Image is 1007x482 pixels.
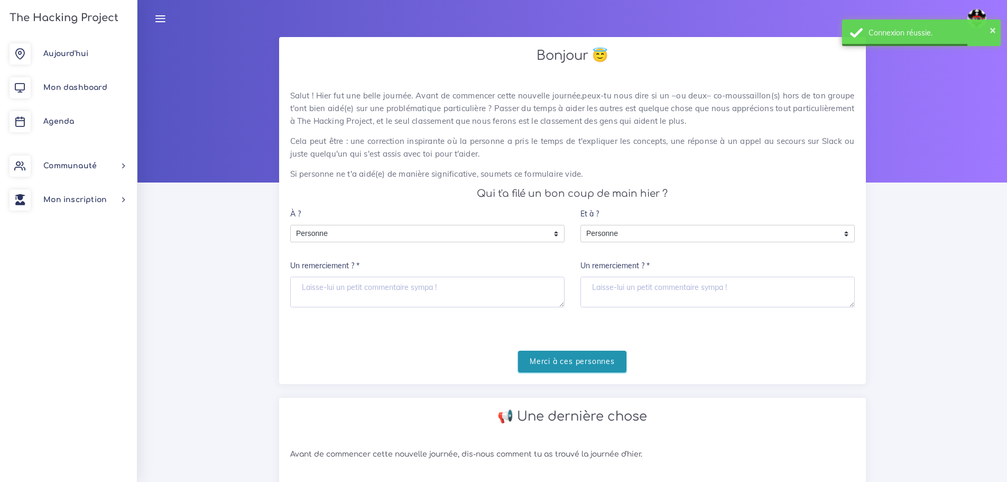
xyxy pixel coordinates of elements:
[967,9,986,28] img: avatar
[290,203,301,225] label: À ?
[518,351,626,372] input: Merci à ces personnes
[6,12,118,24] h3: The Hacking Project
[43,84,107,92] span: Mon dashboard
[290,450,855,459] h6: Avant de commencer cette nouvelle journée, dis-nous comment tu as trouvé la journée d'hier.
[290,135,855,160] p: Cela peut être : une correction inspirante où la personne a pris le temps de t'expliquer les conc...
[290,409,855,424] h2: 📢 Une dernière chose
[43,50,88,58] span: Aujourd'hui
[990,24,996,35] button: ×
[43,162,97,170] span: Communauté
[869,28,993,38] div: Connexion réussie.
[580,203,599,225] label: Et à ?
[43,117,74,125] span: Agenda
[290,89,855,128] p: Salut ! Hier fut une belle journée. Avant de commencer cette nouvelle journée,peux-tu nous dire s...
[290,256,359,277] label: Un remerciement ? *
[290,168,855,180] p: Si personne ne t'a aidé(e) de manière significative, soumets ce formulaire vide.
[581,225,838,242] span: Personne
[291,225,548,242] span: Personne
[580,256,650,277] label: Un remerciement ? *
[290,48,855,63] h2: Bonjour 😇
[290,188,855,199] h4: Qui t'a filé un bon coup de main hier ?
[43,196,107,204] span: Mon inscription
